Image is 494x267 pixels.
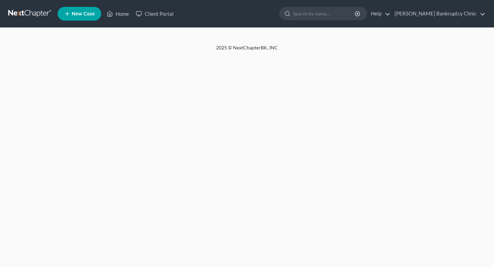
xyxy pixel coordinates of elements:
[391,8,485,20] a: [PERSON_NAME] Bankruptcy Clinic
[293,7,356,20] input: Search by name...
[51,44,443,57] div: 2025 © NextChapterBK, INC
[72,11,95,16] span: New Case
[367,8,390,20] a: Help
[132,8,177,20] a: Client Portal
[103,8,132,20] a: Home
